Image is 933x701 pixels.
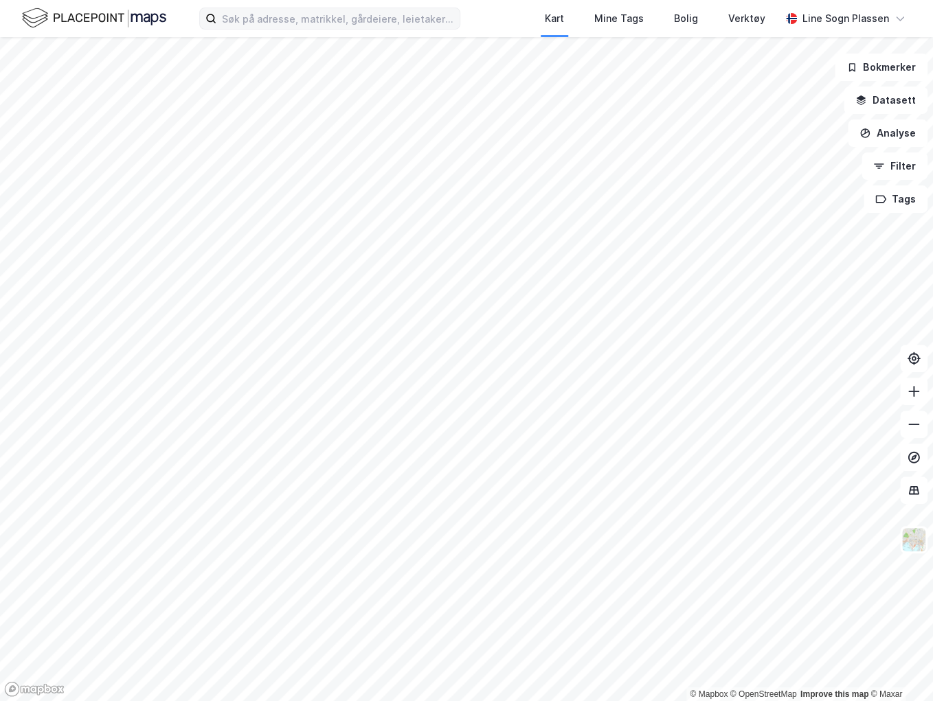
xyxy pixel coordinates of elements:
[674,10,698,27] div: Bolig
[800,689,868,699] a: Improve this map
[22,6,166,30] img: logo.f888ab2527a4732fd821a326f86c7f29.svg
[848,119,928,147] button: Analyse
[802,10,889,27] div: Line Sogn Plassen
[901,527,927,553] img: Z
[835,54,928,81] button: Bokmerker
[864,185,928,213] button: Tags
[690,689,728,699] a: Mapbox
[864,635,933,701] div: Kontrollprogram for chat
[728,10,765,27] div: Verktøy
[844,87,928,114] button: Datasett
[862,152,928,180] button: Filter
[4,681,65,697] a: Mapbox homepage
[864,635,933,701] iframe: Chat Widget
[545,10,564,27] div: Kart
[730,689,797,699] a: OpenStreetMap
[216,8,460,29] input: Søk på adresse, matrikkel, gårdeiere, leietakere eller personer
[594,10,644,27] div: Mine Tags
